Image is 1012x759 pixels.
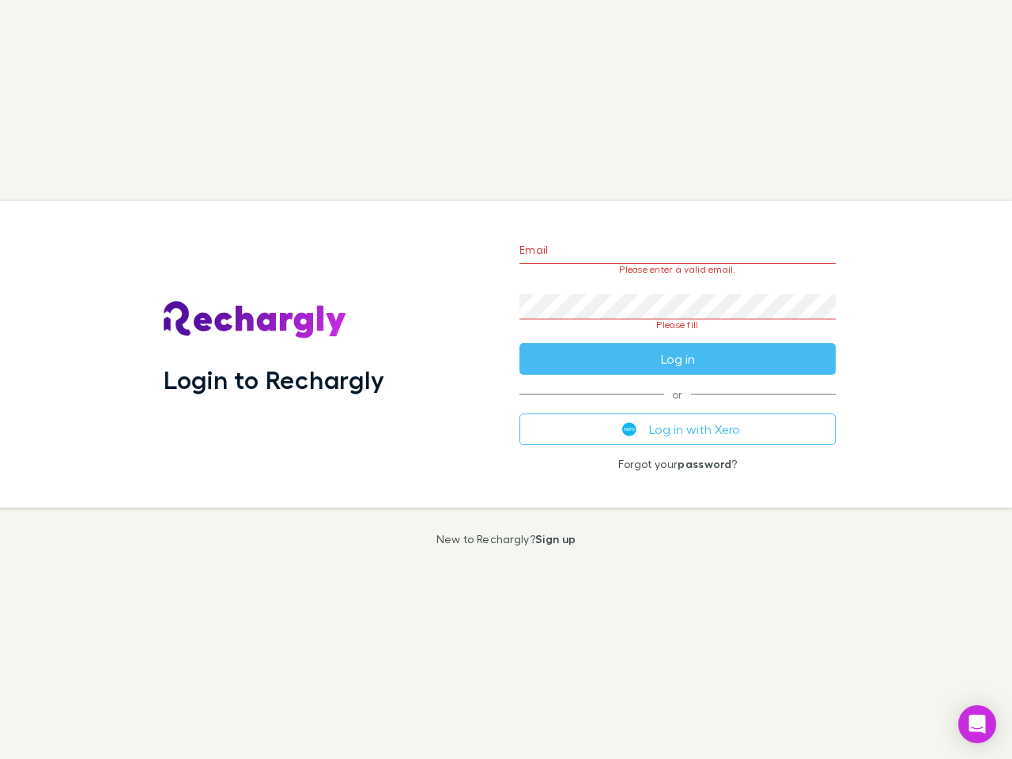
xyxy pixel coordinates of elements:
a: Sign up [535,532,576,546]
img: Rechargly's Logo [164,301,347,339]
p: Please fill [519,319,836,330]
p: Please enter a valid email. [519,264,836,275]
div: Open Intercom Messenger [958,705,996,743]
p: Forgot your ? [519,458,836,470]
p: New to Rechargly? [436,533,576,546]
a: password [678,457,731,470]
button: Log in with Xero [519,413,836,445]
button: Log in [519,343,836,375]
h1: Login to Rechargly [164,364,384,395]
img: Xero's logo [622,422,636,436]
